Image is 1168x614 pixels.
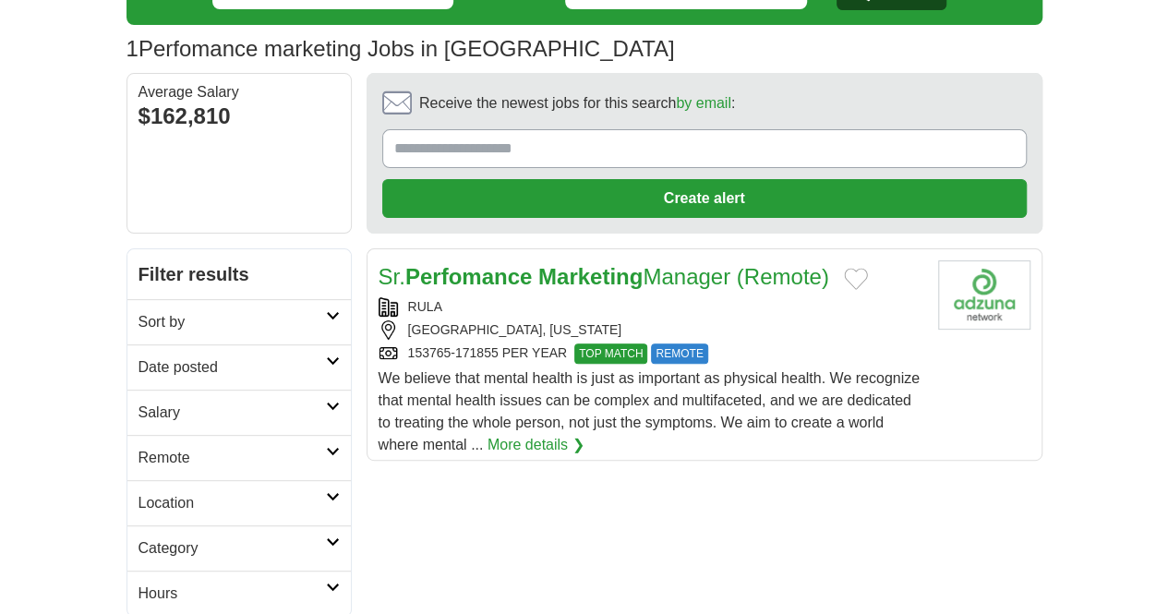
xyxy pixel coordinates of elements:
h2: Location [138,492,326,514]
a: Sort by [127,299,351,344]
a: Salary [127,390,351,435]
div: [GEOGRAPHIC_DATA], [US_STATE] [379,320,923,340]
a: Category [127,525,351,571]
span: TOP MATCH [574,343,647,364]
a: Location [127,480,351,525]
h2: Date posted [138,356,326,379]
span: REMOTE [651,343,707,364]
h2: Category [138,537,326,560]
strong: Perfomance [405,264,532,289]
h2: Filter results [127,249,351,299]
h2: Hours [138,583,326,605]
img: Company logo [938,260,1030,330]
span: 1 [126,32,138,66]
a: Remote [127,435,351,480]
div: 153765-171855 PER YEAR [379,343,923,364]
div: Average Salary [138,85,340,100]
h1: Perfomance marketing Jobs in [GEOGRAPHIC_DATA] [126,36,675,61]
a: by email [676,95,731,111]
a: Sr.Perfomance MarketingManager (Remote) [379,264,829,289]
h2: Salary [138,402,326,424]
strong: Marketing [538,264,643,289]
button: Create alert [382,179,1027,218]
a: More details ❯ [488,434,584,456]
span: Receive the newest jobs for this search : [419,92,735,114]
div: $162,810 [138,100,340,133]
button: Add to favorite jobs [844,268,868,290]
h2: Sort by [138,311,326,333]
span: We believe that mental health is just as important as physical health. We recognize that mental h... [379,370,920,452]
a: Date posted [127,344,351,390]
div: RULA [379,297,923,317]
h2: Remote [138,447,326,469]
